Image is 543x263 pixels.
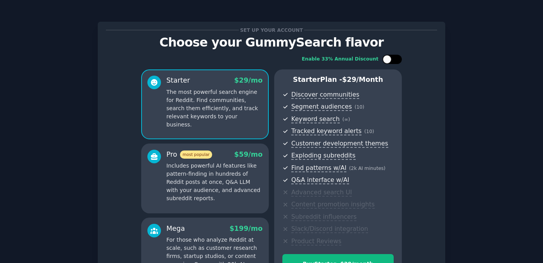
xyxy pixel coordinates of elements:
[291,140,388,148] span: Customer development themes
[355,104,364,110] span: ( 10 )
[349,166,386,171] span: ( 2k AI minutes )
[234,151,263,158] span: $ 59 /mo
[291,152,355,160] span: Exploding subreddits
[291,189,352,197] span: Advanced search UI
[282,75,394,85] p: Starter Plan -
[180,151,213,159] span: most popular
[364,129,374,134] span: ( 10 )
[291,237,341,246] span: Product Reviews
[302,56,379,63] div: Enable 33% Annual Discount
[291,127,361,135] span: Tracked keyword alerts
[166,150,212,159] div: Pro
[106,36,437,49] p: Choose your GummySearch flavor
[291,176,349,184] span: Q&A interface w/AI
[291,115,340,123] span: Keyword search
[342,117,350,122] span: ( ∞ )
[291,91,359,99] span: Discover communities
[239,26,304,34] span: Set up your account
[166,76,190,85] div: Starter
[234,76,263,84] span: $ 29 /mo
[291,103,352,111] span: Segment audiences
[291,225,368,233] span: Slack/Discord integration
[230,225,263,232] span: $ 199 /mo
[166,162,263,202] p: Includes powerful AI features like pattern-finding in hundreds of Reddit posts at once, Q&A LLM w...
[291,164,346,172] span: Find patterns w/AI
[166,224,185,234] div: Mega
[342,76,383,83] span: $ 29 /month
[166,88,263,129] p: The most powerful search engine for Reddit. Find communities, search them efficiently, and track ...
[291,213,356,221] span: Subreddit influencers
[291,201,375,209] span: Content promotion insights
